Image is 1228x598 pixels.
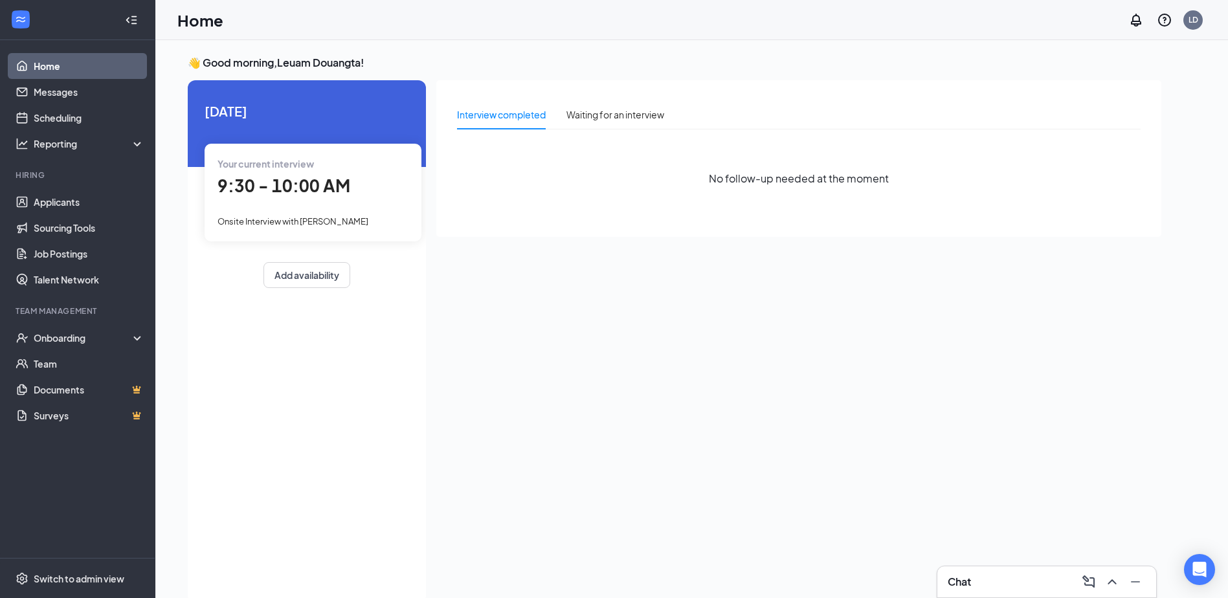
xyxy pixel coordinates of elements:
a: Talent Network [34,267,144,293]
a: Applicants [34,189,144,215]
button: ChevronUp [1102,571,1122,592]
span: 9:30 - 10:00 AM [218,175,350,196]
div: Open Intercom Messenger [1184,554,1215,585]
svg: Settings [16,572,28,585]
svg: Collapse [125,14,138,27]
button: Add availability [263,262,350,288]
svg: Minimize [1128,574,1143,590]
a: Team [34,351,144,377]
svg: QuestionInfo [1157,12,1172,28]
div: Hiring [16,170,142,181]
a: Job Postings [34,241,144,267]
a: Messages [34,79,144,105]
div: Interview completed [457,107,546,122]
div: Team Management [16,305,142,316]
div: LD [1189,14,1198,25]
a: SurveysCrown [34,403,144,428]
div: Waiting for an interview [566,107,664,122]
svg: WorkstreamLogo [14,13,27,26]
button: Minimize [1125,571,1146,592]
h3: Chat [948,575,971,589]
span: Onsite Interview with [PERSON_NAME] [218,216,368,227]
div: Onboarding [34,331,133,344]
div: Reporting [34,137,145,150]
span: No follow-up needed at the moment [709,170,889,186]
svg: ChevronUp [1104,574,1120,590]
a: Scheduling [34,105,144,131]
div: Switch to admin view [34,572,124,585]
span: Your current interview [218,158,314,170]
a: DocumentsCrown [34,377,144,403]
h3: 👋 Good morning, Leuam Douangta ! [188,56,1161,70]
h1: Home [177,9,223,31]
svg: Analysis [16,137,28,150]
svg: UserCheck [16,331,28,344]
a: Home [34,53,144,79]
svg: ComposeMessage [1081,574,1097,590]
a: Sourcing Tools [34,215,144,241]
svg: Notifications [1128,12,1144,28]
button: ComposeMessage [1078,571,1099,592]
span: [DATE] [205,101,409,121]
